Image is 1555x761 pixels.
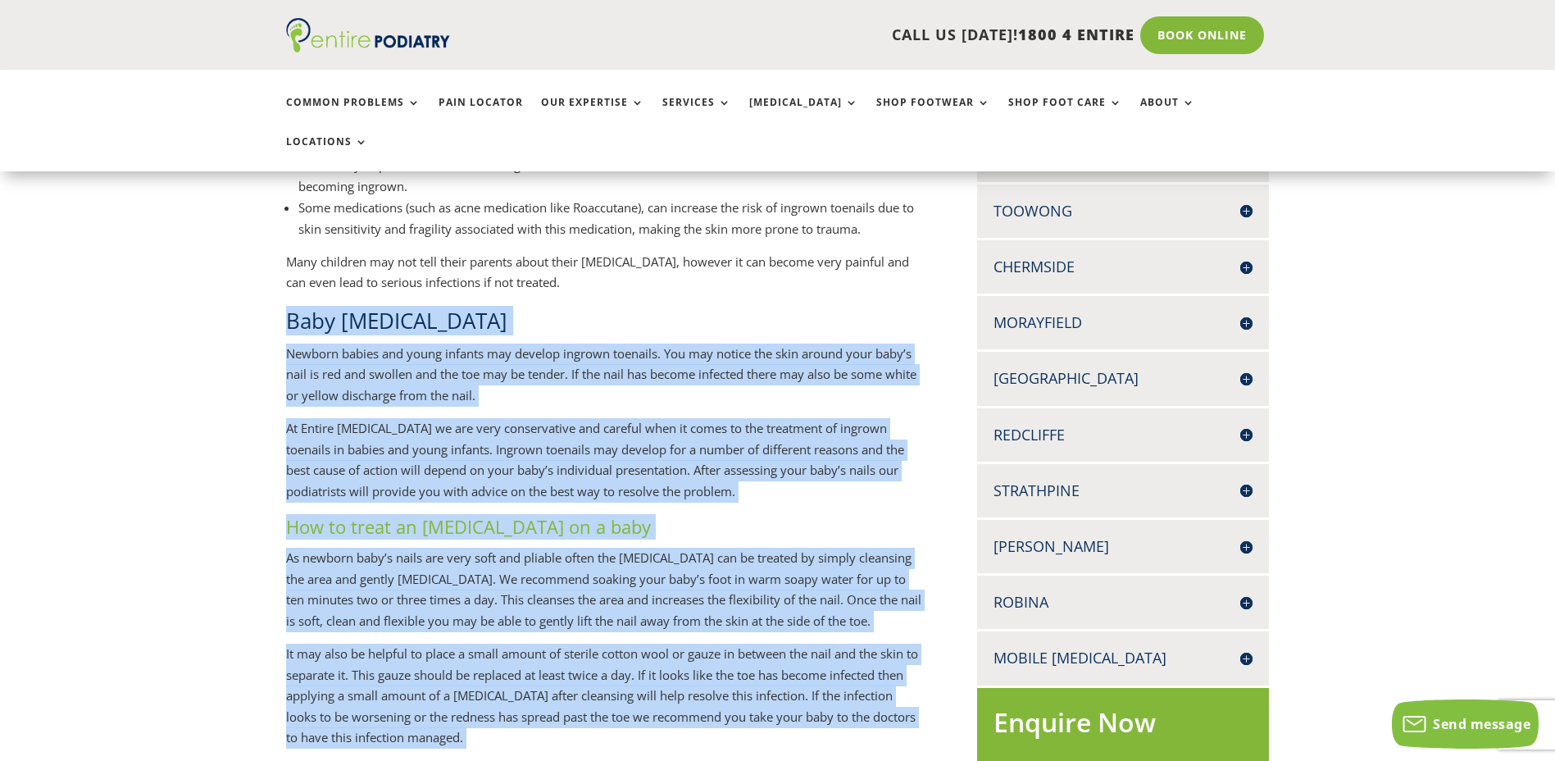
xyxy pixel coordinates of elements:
[1008,97,1122,132] a: Shop Foot Care
[513,25,1134,46] p: CALL US [DATE]!
[286,344,924,419] p: Newborn babies and young infants may develop ingrown toenails. You may notice the skin around you...
[993,536,1253,557] h4: [PERSON_NAME]
[993,648,1253,668] h4: Mobile [MEDICAL_DATA]
[298,154,924,197] li: A tendency to pick at the nails, allowing them to become too short, can also increase the chance ...
[1018,25,1134,44] span: 1800 4 ENTIRE
[541,97,644,132] a: Our Expertise
[993,312,1253,333] h4: Morayfield
[1140,97,1195,132] a: About
[749,97,858,132] a: [MEDICAL_DATA]
[1392,699,1539,749] button: Send message
[1433,715,1530,733] span: Send message
[286,306,924,344] h2: Baby [MEDICAL_DATA]
[993,257,1253,277] h4: Chermside
[876,97,990,132] a: Shop Footwear
[993,201,1253,221] h4: Toowong
[286,644,924,761] p: It may also be helpful to place a small amount of sterile cotton wool or gauze in between the nai...
[286,252,924,306] p: Many children may not tell their parents about their [MEDICAL_DATA], however it can become very p...
[286,97,421,132] a: Common Problems
[286,418,924,514] p: At Entire [MEDICAL_DATA] we are very conservative and careful when it comes to the treatment of i...
[662,97,731,132] a: Services
[993,368,1253,389] h4: [GEOGRAPHIC_DATA]
[286,39,450,56] a: Entire Podiatry
[286,514,924,548] h3: How to treat an [MEDICAL_DATA] on a baby
[993,592,1253,613] h4: Robina
[286,136,368,171] a: Locations
[439,97,523,132] a: Pain Locator
[1140,16,1264,54] a: Book Online
[993,481,1253,501] h4: Strathpine
[286,18,450,52] img: logo (1)
[286,548,924,644] p: As newborn baby’s nails are very soft and pliable often the [MEDICAL_DATA] can be treated by simp...
[993,425,1253,445] h4: Redcliffe
[993,704,1253,750] h2: Enquire Now
[298,197,924,239] li: Some medications (such as acne medication like Roaccutane), can increase the risk of ingrown toen...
